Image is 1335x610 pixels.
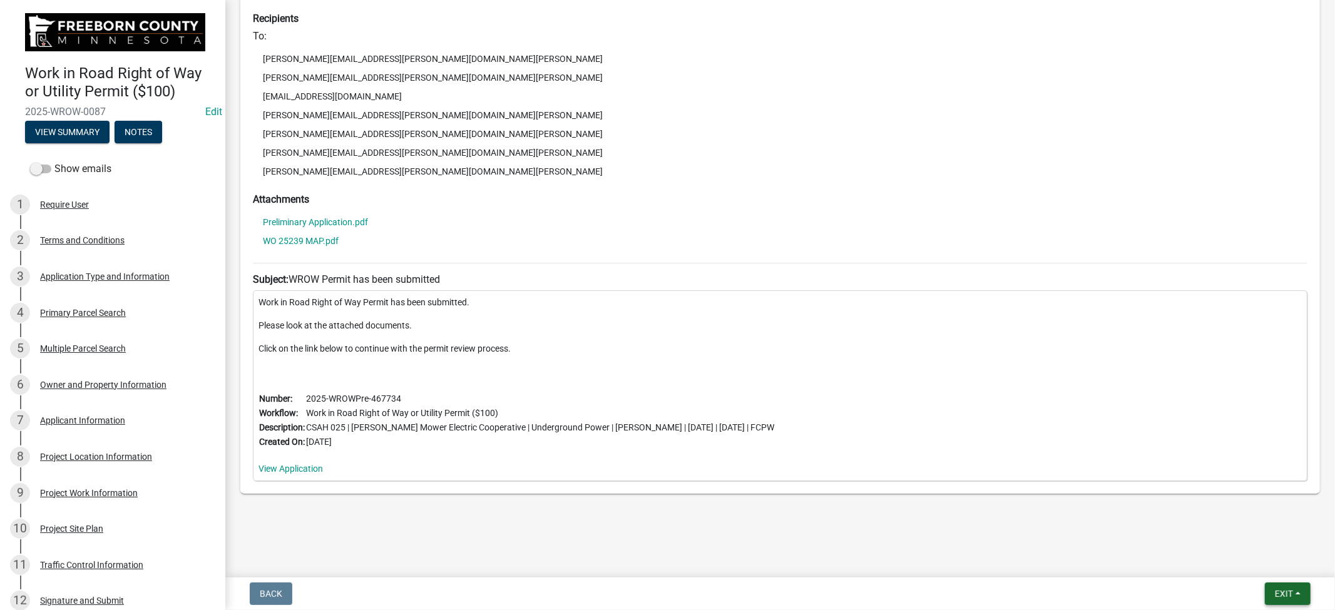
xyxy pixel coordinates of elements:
[259,437,305,447] b: Created On:
[253,49,1307,68] li: [PERSON_NAME][EMAIL_ADDRESS][PERSON_NAME][DOMAIN_NAME][PERSON_NAME]
[10,483,30,503] div: 9
[10,519,30,539] div: 10
[205,106,222,118] wm-modal-confirm: Edit Application Number
[10,410,30,430] div: 7
[40,489,138,497] div: Project Work Information
[253,273,289,285] strong: Subject:
[253,87,1307,106] li: [EMAIL_ADDRESS][DOMAIN_NAME]
[253,13,299,24] strong: Recipients
[253,273,1307,285] h6: WROW Permit has been submitted
[40,452,152,461] div: Project Location Information
[250,582,292,605] button: Back
[40,200,89,209] div: Require User
[305,406,775,420] td: Work in Road Right of Way or Utility Permit ($100)
[30,161,111,176] label: Show emails
[258,342,1302,355] p: Click on the link below to continue with the permit review process.
[115,121,162,143] button: Notes
[25,121,110,143] button: View Summary
[40,272,170,281] div: Application Type and Information
[10,195,30,215] div: 1
[40,236,125,245] div: Terms and Conditions
[10,338,30,358] div: 5
[40,524,103,533] div: Project Site Plan
[1265,582,1311,605] button: Exit
[40,344,126,353] div: Multiple Parcel Search
[25,64,215,101] h4: Work in Road Right of Way or Utility Permit ($100)
[260,589,282,599] span: Back
[263,218,368,226] a: Preliminary Application.pdf
[253,30,1307,42] h6: To:
[253,143,1307,162] li: [PERSON_NAME][EMAIL_ADDRESS][PERSON_NAME][DOMAIN_NAME][PERSON_NAME]
[10,555,30,575] div: 11
[1275,589,1293,599] span: Exit
[259,394,292,404] b: Number:
[253,193,309,205] strong: Attachments
[40,561,143,569] div: Traffic Control Information
[253,68,1307,87] li: [PERSON_NAME][EMAIL_ADDRESS][PERSON_NAME][DOMAIN_NAME][PERSON_NAME]
[115,128,162,138] wm-modal-confirm: Notes
[305,435,775,449] td: [DATE]
[253,125,1307,143] li: [PERSON_NAME][EMAIL_ADDRESS][PERSON_NAME][DOMAIN_NAME][PERSON_NAME]
[10,303,30,323] div: 4
[259,408,298,418] b: Workflow:
[25,13,205,51] img: Freeborn County, Minnesota
[25,128,110,138] wm-modal-confirm: Summary
[305,420,775,435] td: CSAH 025 | [PERSON_NAME] Mower Electric Cooperative | Underground Power | [PERSON_NAME] | [DATE] ...
[263,236,339,245] a: WO 25239 MAP.pdf
[258,296,1302,309] p: Work in Road Right of Way Permit has been submitted.
[40,380,166,389] div: Owner and Property Information
[10,375,30,395] div: 6
[259,422,305,432] b: Description:
[258,319,1302,332] p: Please look at the attached documents.
[253,106,1307,125] li: [PERSON_NAME][EMAIL_ADDRESS][PERSON_NAME][DOMAIN_NAME][PERSON_NAME]
[10,267,30,287] div: 3
[40,308,126,317] div: Primary Parcel Search
[10,230,30,250] div: 2
[258,464,323,474] a: View Application
[253,162,1307,181] li: [PERSON_NAME][EMAIL_ADDRESS][PERSON_NAME][DOMAIN_NAME][PERSON_NAME]
[40,596,124,605] div: Signature and Submit
[10,447,30,467] div: 8
[205,106,222,118] a: Edit
[40,416,125,425] div: Applicant Information
[305,392,775,406] td: 2025-WROWPre-467734
[25,106,200,118] span: 2025-WROW-0087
